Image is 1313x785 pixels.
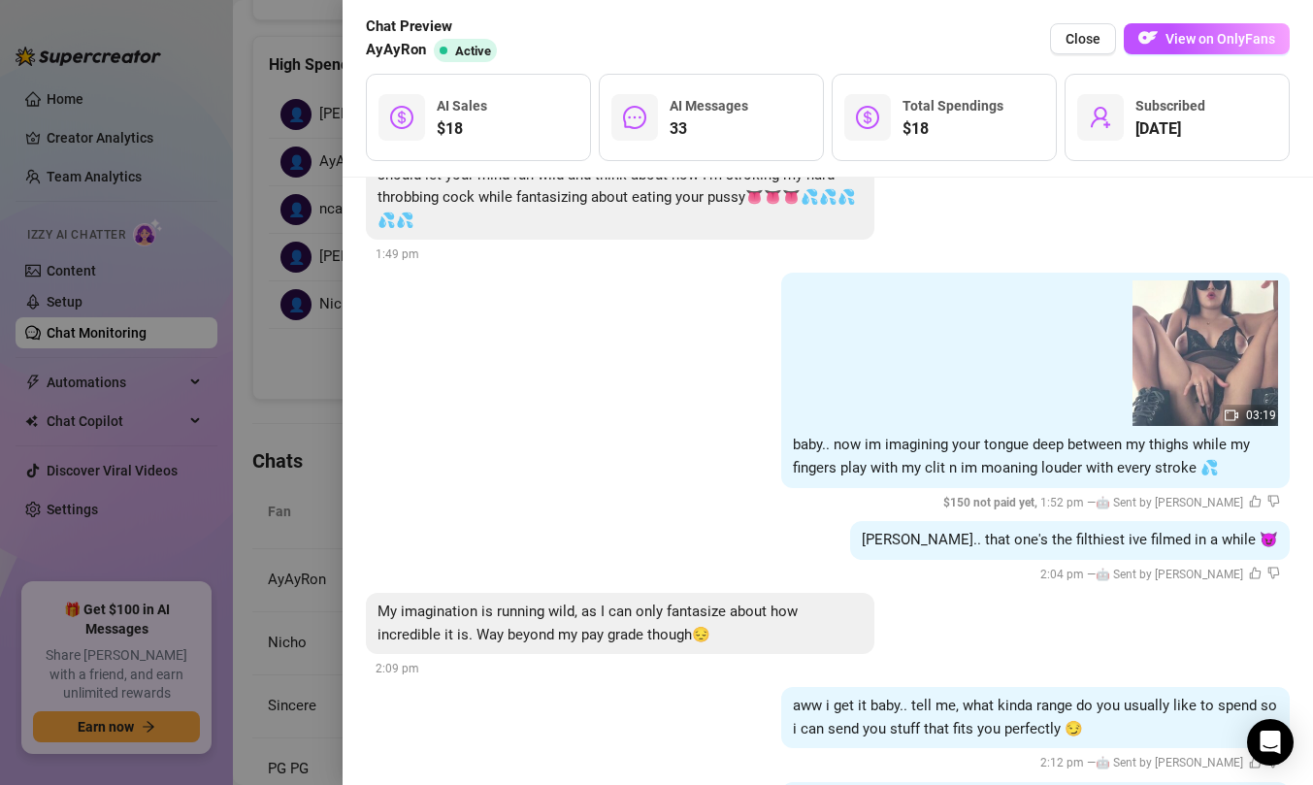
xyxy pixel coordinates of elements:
img: media [1132,280,1278,426]
div: Open Intercom Messenger [1247,719,1294,766]
span: dollar [390,106,413,129]
span: Close [1066,31,1100,47]
span: AyAyRon [366,39,426,62]
span: 1:49 pm [376,247,419,261]
span: like [1249,495,1262,507]
span: Total Spendings [903,98,1003,114]
span: 1:52 pm — [943,496,1280,509]
span: [PERSON_NAME].. that one's the filthiest ive filmed in a while 😈 [862,531,1278,548]
a: OFView on OnlyFans [1124,23,1290,55]
span: 2:04 pm — [1040,568,1280,581]
span: 2:12 pm — [1040,756,1280,769]
span: Subscribed [1135,98,1205,114]
span: [DATE] [1135,117,1205,141]
span: dislike [1267,567,1280,579]
span: My imagination is running wild, as I can only fantasize about how incredible it is. Way beyond my... [377,603,798,643]
span: 🤖 Sent by [PERSON_NAME] [1096,756,1243,769]
span: Wow, my sweet [PERSON_NAME]! What an incredibly hot body!! 🥵 You should let your mind run wild an... [377,143,856,229]
span: Active [455,44,491,58]
span: like [1249,567,1262,579]
span: 🤖 Sent by [PERSON_NAME] [1096,496,1243,509]
span: $18 [437,117,487,141]
span: dislike [1267,495,1280,507]
span: 2:09 pm [376,662,419,675]
span: View on OnlyFans [1165,31,1275,47]
span: Chat Preview [366,16,505,39]
span: 🤖 Sent by [PERSON_NAME] [1096,568,1243,581]
span: $ 150 not paid yet , [943,496,1040,509]
span: 33 [670,117,748,141]
span: dollar [856,106,879,129]
span: baby.. now im imagining your tongue deep between my thighs while my fingers play with my clit n i... [793,436,1250,476]
span: AI Messages [670,98,748,114]
button: OFView on OnlyFans [1124,23,1290,54]
span: aww i get it baby.. tell me, what kinda range do you usually like to spend so i can send you stuf... [793,697,1277,737]
img: OF [1138,28,1158,48]
span: 03:19 [1246,409,1276,422]
span: video-camera [1225,409,1238,422]
span: message [623,106,646,129]
span: user-add [1089,106,1112,129]
button: Close [1050,23,1116,54]
span: $18 [903,117,1003,141]
span: AI Sales [437,98,487,114]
